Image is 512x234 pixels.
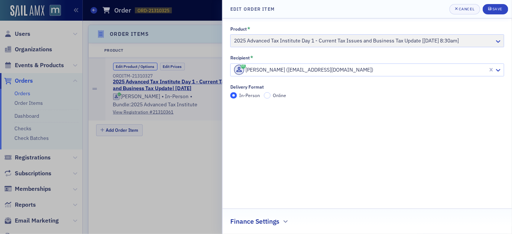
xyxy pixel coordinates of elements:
[230,217,279,226] h2: Finance Settings
[492,7,502,11] div: Save
[483,4,508,14] button: Save
[234,65,486,75] div: [PERSON_NAME] ([EMAIL_ADDRESS][DOMAIN_NAME])
[459,7,474,11] div: Cancel
[230,6,275,12] h4: Edit Order Item
[230,26,247,32] div: Product
[230,55,250,61] div: Recipient
[450,4,480,14] button: Cancel
[240,92,260,98] span: In-Person
[248,26,251,31] abbr: This field is required
[230,92,237,99] input: In-Person
[264,92,271,99] input: Online
[273,92,286,98] span: Online
[230,84,264,90] div: Delivery Format
[251,55,254,60] abbr: This field is required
